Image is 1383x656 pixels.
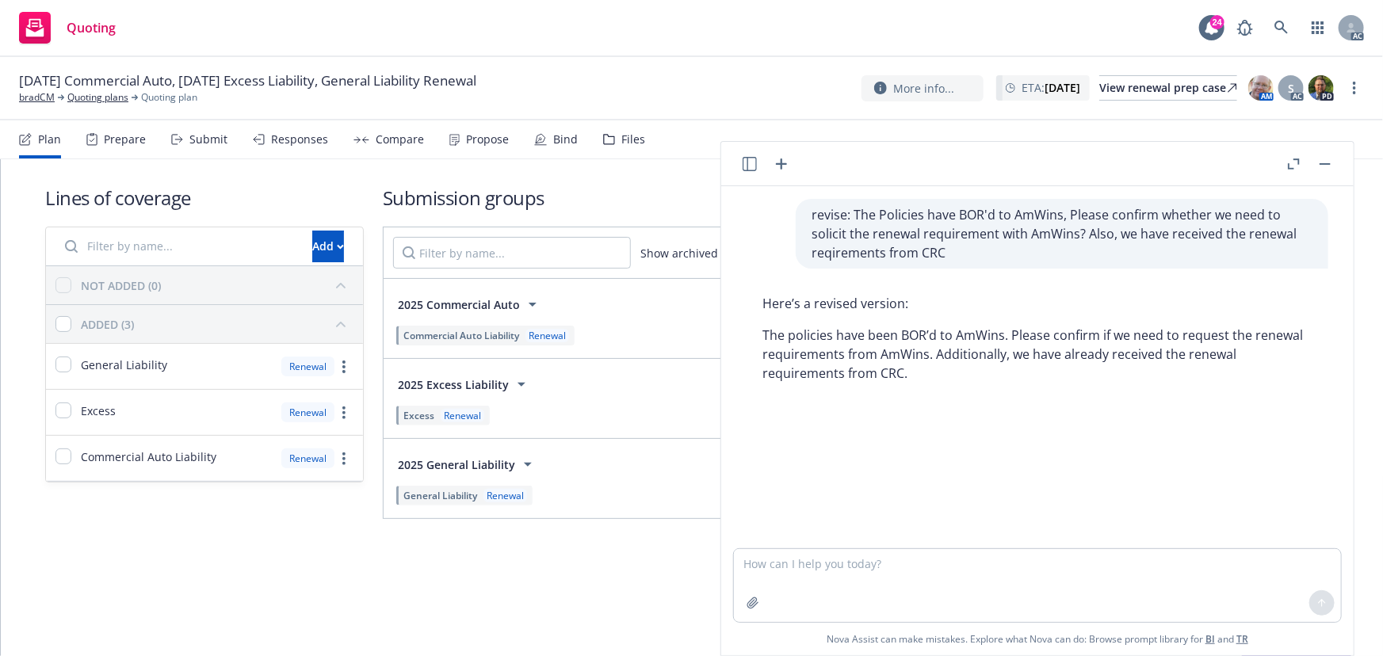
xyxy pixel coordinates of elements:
span: Quoting plan [141,90,197,105]
a: Switch app [1302,12,1334,44]
span: More info... [893,80,954,97]
span: Show archived [640,245,718,261]
h1: Submission groups [383,185,1339,211]
span: ETA : [1022,79,1080,96]
img: photo [1248,75,1274,101]
button: Add [312,231,344,262]
a: View renewal prep case [1099,75,1237,101]
span: Nova Assist can make mistakes. Explore what Nova can do: Browse prompt library for and [728,623,1347,655]
a: bradCM [19,90,55,105]
a: TR [1236,632,1248,646]
button: 2025 Excess Liability [393,368,536,400]
div: Compare [376,133,424,146]
strong: [DATE] [1045,80,1080,95]
p: revise: The Policies have BOR'd to AmWins, Please confirm whether we need to solicit the renewal ... [812,205,1312,262]
button: More info... [862,75,984,101]
div: Plan [38,133,61,146]
span: Excess [403,409,434,422]
button: NOT ADDED (0) [81,273,353,298]
a: Search [1266,12,1297,44]
span: [DATE] Commercial Auto, [DATE] Excess Liability, General Liability Renewal [19,71,476,90]
input: Filter by name... [55,231,303,262]
div: Renewal [525,329,569,342]
div: Renewal [281,448,334,468]
span: S [1288,80,1294,97]
div: Propose [466,133,509,146]
input: Filter by name... [393,237,631,269]
span: 2025 Commercial Auto [398,296,520,313]
div: Bind [553,133,578,146]
a: more [334,403,353,422]
div: NOT ADDED (0) [81,277,161,294]
span: 2025 General Liability [398,456,515,473]
div: View renewal prep case [1099,76,1237,100]
button: ADDED (3) [81,311,353,337]
span: 2025 Excess Liability [398,376,509,393]
a: more [334,449,353,468]
span: Quoting [67,21,116,34]
span: Commercial Auto Liability [81,448,216,465]
h1: Lines of coverage [45,185,364,211]
div: Renewal [281,402,334,422]
span: General Liability [81,357,167,373]
div: Renewal [441,409,484,422]
div: ADDED (3) [81,316,134,333]
a: Quoting plans [67,90,128,105]
a: Quoting [13,6,122,50]
a: more [1345,78,1364,97]
div: Responses [271,133,328,146]
div: Files [621,133,645,146]
div: Submit [189,133,227,146]
span: General Liability [403,489,477,502]
p: Here’s a revised version: [762,294,1312,313]
div: 24 [1210,15,1224,29]
a: Report a Bug [1229,12,1261,44]
a: more [334,357,353,376]
div: Renewal [483,489,527,502]
a: BI [1205,632,1215,646]
img: photo [1309,75,1334,101]
p: The policies have been BOR’d to AmWins. Please confirm if we need to request the renewal requirem... [762,326,1312,383]
div: Renewal [281,357,334,376]
span: Commercial Auto Liability [403,329,519,342]
span: Excess [81,402,116,419]
button: 2025 Commercial Auto [393,288,547,320]
div: Prepare [104,133,146,146]
button: 2025 General Liability [393,448,542,480]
